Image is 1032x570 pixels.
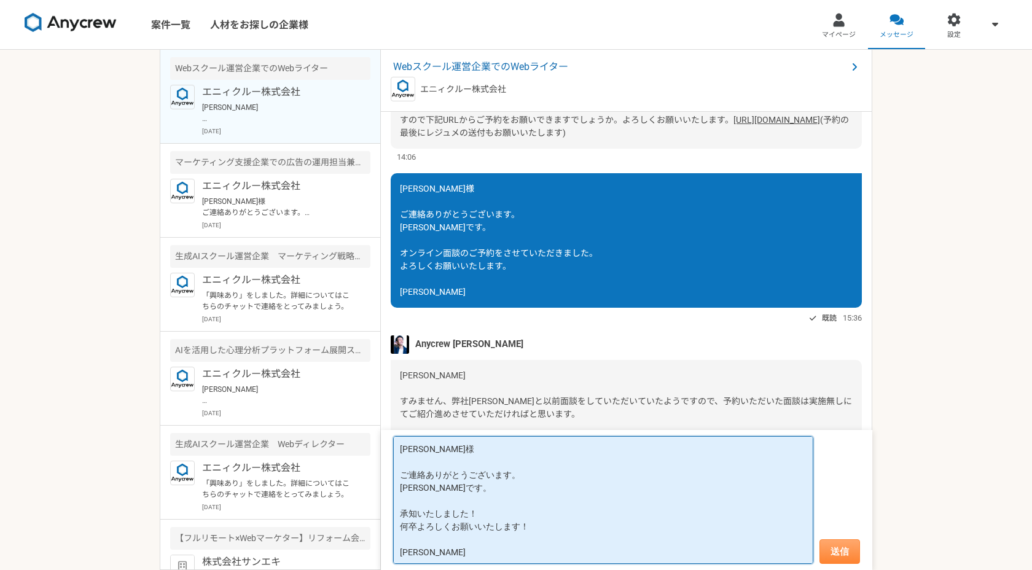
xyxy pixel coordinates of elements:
[170,339,370,362] div: AIを活用した心理分析プラットフォーム展開スタートアップ マーケティング企画運用
[170,273,195,297] img: logo_text_blue_01.png
[202,367,354,381] p: エニィクルー株式会社
[170,433,370,456] div: 生成AIスクール運営企業 Webディレクター
[393,60,847,74] span: Webスクール運営企業でのWebライター
[202,461,354,475] p: エニィクルー株式会社
[202,290,354,312] p: 「興味あり」をしました。詳細についてはこちらのチャットで連絡をとってみましょう。
[391,77,415,101] img: logo_text_blue_01.png
[170,57,370,80] div: Webスクール運営企業でのWebライター
[202,102,354,124] p: [PERSON_NAME] すみません、弊社[PERSON_NAME]と以前面談をしていただいていたようですので、予約いただいた面談は実施無しにてご紹介進めさせていただければと思います。 以下ク...
[202,179,354,193] p: エニィクルー株式会社
[170,367,195,391] img: logo_text_blue_01.png
[843,312,862,324] span: 15:36
[391,335,409,354] img: S__5267474.jpg
[947,30,961,40] span: 設定
[202,478,354,500] p: 「興味あり」をしました。詳細についてはこちらのチャットで連絡をとってみましょう。
[393,436,813,564] textarea: [PERSON_NAME]様 ご連絡ありがとうございます。 [PERSON_NAME]です。 承知いたしました！ 何卒よろしくお願いいたします！ [PERSON_NAME]
[170,461,195,485] img: logo_text_blue_01.png
[400,115,849,138] span: (予約の最後にレジュメの送付もお願いいたします)
[170,85,195,109] img: logo_text_blue_01.png
[880,30,913,40] span: メッセージ
[819,539,860,564] button: 送信
[25,13,117,33] img: 8DqYSo04kwAAAAASUVORK5CYII=
[202,221,370,230] p: [DATE]
[202,384,354,406] p: [PERSON_NAME] ご連絡ありがとうございます！ 承知いたしました。 引き続き、よろしくお願いいたします！ [PERSON_NAME]
[420,83,506,96] p: エニィクルー株式会社
[202,502,370,512] p: [DATE]
[202,85,354,100] p: エニィクルー株式会社
[733,115,820,125] a: [URL][DOMAIN_NAME]
[170,245,370,268] div: 生成AIスクール運営企業 マーケティング戦略ディレクター
[397,151,416,163] span: 14:06
[202,555,354,569] p: 株式会社サンエキ
[202,314,370,324] p: [DATE]
[202,408,370,418] p: [DATE]
[170,151,370,174] div: マーケティング支援企業での広告の運用担当兼フロント営業
[400,370,852,470] span: [PERSON_NAME] すみません、弊社[PERSON_NAME]と以前面談をしていただいていたようですので、予約いただいた面談は実施無しにてご紹介進めさせていただければと思います。 以下ク...
[415,337,523,351] span: Anycrew [PERSON_NAME]
[400,63,846,125] span: ご連絡ありがとうございます。 Anycrewの[PERSON_NAME]です。 それでは一度オンラインにて、クライアント様の情報や、現在のご状況などヒアリングさせていただければと思いますので下記...
[202,127,370,136] p: [DATE]
[400,184,598,297] span: [PERSON_NAME]様 ご連絡ありがとうございます。 [PERSON_NAME]です。 オンライン面談のご予約をさせていただきました。 よろしくお願いいたします。 [PERSON_NAME]
[822,30,856,40] span: マイページ
[822,311,837,326] span: 既読
[170,179,195,203] img: logo_text_blue_01.png
[202,196,354,218] p: [PERSON_NAME]様 ご連絡ありがとうございます。 [PERSON_NAME]です。 申し訳ありません。 「興味あり」とお送りさせていただきましたが、フロント営業も必要になるため辞退させ...
[202,273,354,287] p: エニィクルー株式会社
[170,527,370,550] div: 【フルリモート×Webマーケター】リフォーム会社の広告運用をおまかせ！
